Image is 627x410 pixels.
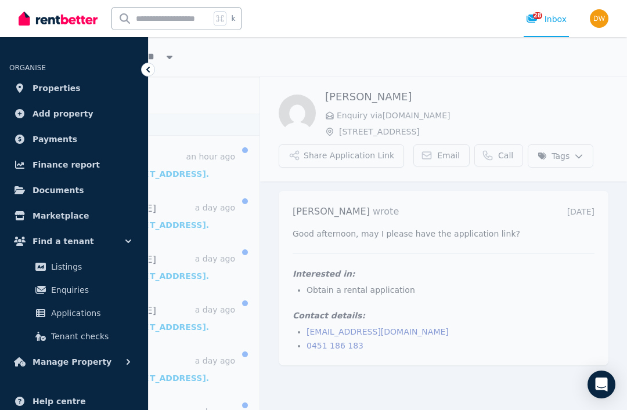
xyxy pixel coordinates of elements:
span: Email [437,150,460,161]
a: Add property [9,102,139,125]
h1: [PERSON_NAME] [325,89,608,105]
pre: Good afternoon, may I please have the application link? [293,228,594,240]
div: Inbox [526,13,567,25]
a: [EMAIL_ADDRESS][DOMAIN_NAME] [307,327,449,336]
span: Manage Property [33,355,111,369]
li: Obtain a rental application [307,284,594,296]
span: Marketplace [33,209,89,223]
span: Documents [33,183,84,197]
a: Documents [9,179,139,202]
button: Manage Property [9,350,139,373]
button: Tags [528,144,593,168]
span: Applications [51,306,129,320]
span: Find a tenant [33,234,94,248]
span: Add property [33,107,93,121]
a: [PERSON_NAME]a day agoEnquiry:[STREET_ADDRESS]. [79,253,235,282]
span: Listings [51,260,129,274]
button: Find a tenant [9,230,139,253]
a: Allya day agoEnquiry:[STREET_ADDRESS]. [79,355,235,384]
span: k [231,14,235,23]
a: Tenant checks [14,325,134,348]
h4: Contact details: [293,310,594,321]
a: Enquiries [14,278,134,302]
span: Enquiry via [DOMAIN_NAME] [337,110,608,121]
span: Enquiries [51,283,129,297]
a: [PERSON_NAME]a day agoEnquiry:[STREET_ADDRESS]. [79,202,235,231]
img: Denise Whitsed [590,9,608,28]
img: Kerry Zhao [279,95,316,132]
span: Payments [33,132,77,146]
a: Finance report [9,153,139,176]
a: Properties [9,77,139,100]
a: Applications [14,302,134,325]
span: 28 [533,12,542,19]
a: Marketplace [9,204,139,227]
h4: Interested in: [293,268,594,280]
div: Open Intercom Messenger [588,371,615,398]
span: Finance report [33,158,100,172]
span: wrote [373,206,399,217]
span: ORGANISE [9,64,46,72]
span: Tags [538,150,570,162]
a: [PERSON_NAME]a day agoEnquiry:[STREET_ADDRESS]. [79,304,235,333]
time: [DATE] [567,207,594,216]
a: Listings [14,255,134,278]
a: 0451 186 183 [307,341,363,350]
a: Payments [9,128,139,151]
a: Email [413,144,470,166]
span: Properties [33,81,81,95]
img: RentBetter [19,10,98,27]
span: Call [498,150,513,161]
a: Call [474,144,523,166]
span: [PERSON_NAME] [293,206,370,217]
span: [STREET_ADDRESS] [339,126,608,137]
span: Help centre [33,394,86,408]
span: Tenant checks [51,329,129,343]
a: 0424 023 636an hour agoEnquiry:[STREET_ADDRESS]. [79,151,235,180]
button: Share Application Link [279,144,404,168]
